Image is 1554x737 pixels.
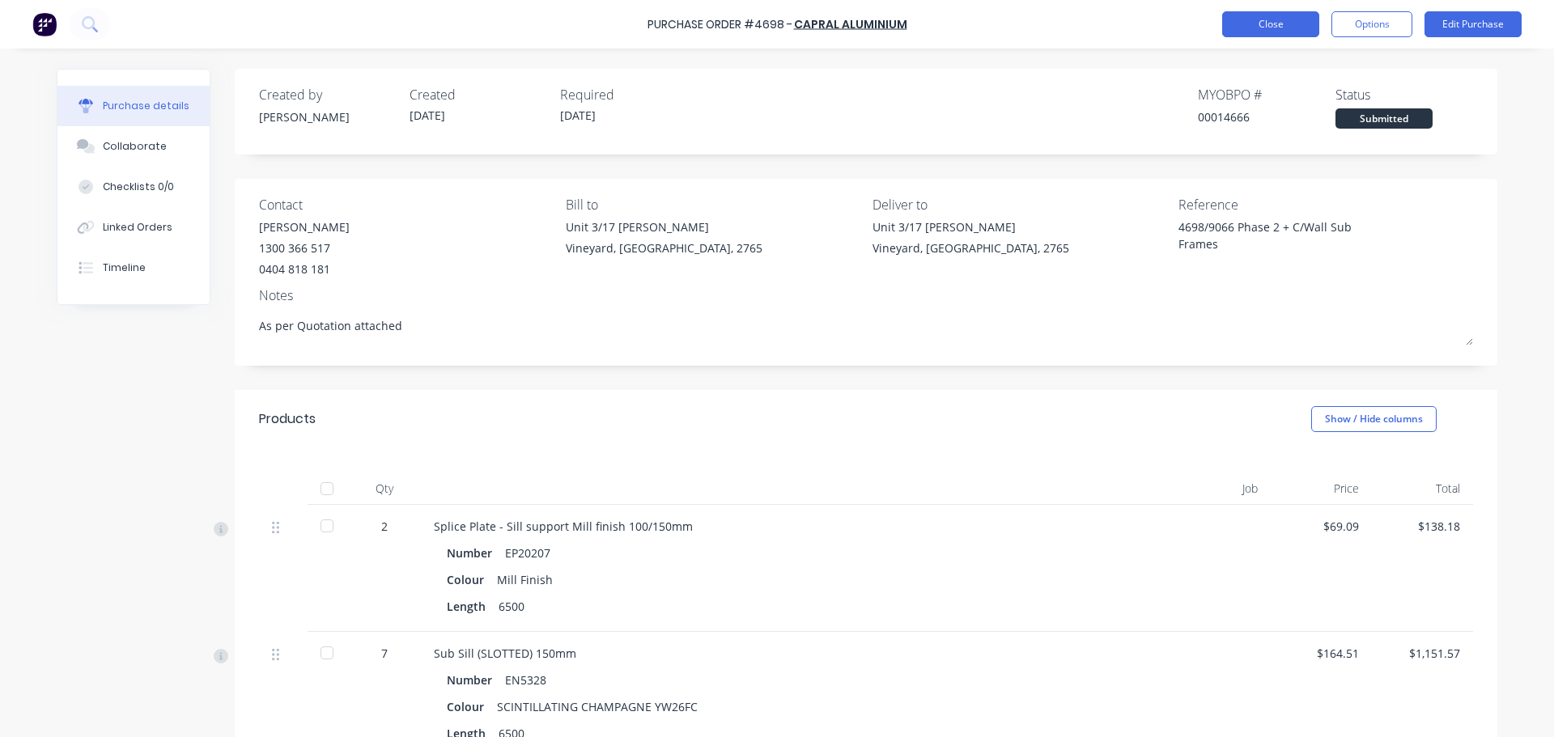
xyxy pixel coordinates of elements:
[1178,218,1381,255] textarea: 4698/9066 Phase 2 + C/Wall Sub Frames
[1424,11,1522,37] button: Edit Purchase
[57,167,210,207] button: Checklists 0/0
[103,220,172,235] div: Linked Orders
[499,595,524,618] div: 6500
[1149,472,1271,505] div: Job
[647,16,792,33] div: Purchase Order #4698 -
[1331,11,1412,37] button: Options
[259,85,397,104] div: Created by
[1222,11,1319,37] button: Close
[1335,108,1433,129] div: Submitted
[566,239,762,256] div: Vineyard, [GEOGRAPHIC_DATA], 2765
[361,518,408,535] div: 2
[259,108,397,125] div: [PERSON_NAME]
[103,139,167,154] div: Collaborate
[103,260,146,275] div: Timeline
[259,218,350,235] div: [PERSON_NAME]
[505,541,550,565] div: EP20207
[32,12,57,36] img: Factory
[259,239,350,256] div: 1300 366 517
[447,541,505,565] div: Number
[1198,85,1335,104] div: MYOB PO #
[361,645,408,662] div: 7
[1198,108,1335,125] div: 00014666
[1335,85,1473,104] div: Status
[566,195,860,214] div: Bill to
[1311,406,1437,432] button: Show / Hide columns
[434,645,1136,662] div: Sub Sill (SLOTTED) 150mm
[259,286,1473,305] div: Notes
[348,472,421,505] div: Qty
[1284,518,1359,535] div: $69.09
[1178,195,1473,214] div: Reference
[447,568,497,591] div: Colour
[873,195,1167,214] div: Deliver to
[447,695,497,718] div: Colour
[259,260,350,277] div: 0404 818 181
[259,195,554,214] div: Contact
[873,218,1069,235] div: Unit 3/17 [PERSON_NAME]
[1385,645,1460,662] div: $1,151.57
[447,595,499,618] div: Length
[410,85,547,104] div: Created
[57,248,210,288] button: Timeline
[794,16,907,32] a: Capral Aluminium
[497,695,698,718] div: SCINTILLATING CHAMPAGNE YW26FC
[57,86,210,126] button: Purchase details
[1271,472,1372,505] div: Price
[497,568,553,591] div: Mill Finish
[103,99,189,113] div: Purchase details
[873,239,1069,256] div: Vineyard, [GEOGRAPHIC_DATA], 2765
[57,207,210,248] button: Linked Orders
[259,409,316,429] div: Products
[434,518,1136,535] div: Splice Plate - Sill support Mill finish 100/150mm
[447,668,505,692] div: Number
[505,668,546,692] div: EN5328
[103,180,174,194] div: Checklists 0/0
[566,218,762,235] div: Unit 3/17 [PERSON_NAME]
[57,126,210,167] button: Collaborate
[1372,472,1473,505] div: Total
[560,85,698,104] div: Required
[259,309,1473,345] textarea: As per Quotation attached
[1284,645,1359,662] div: $164.51
[1385,518,1460,535] div: $138.18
